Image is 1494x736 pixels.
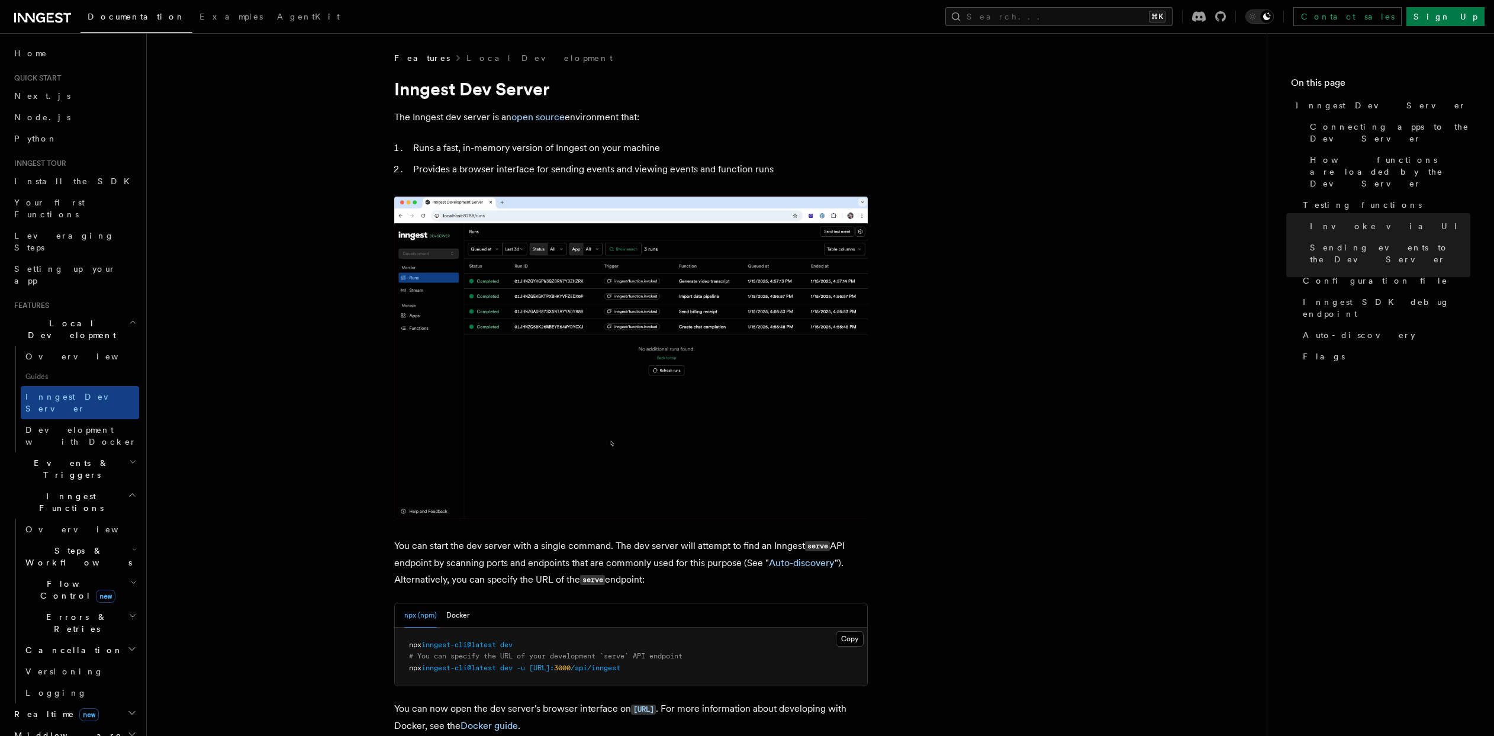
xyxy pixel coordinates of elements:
span: How functions are loaded by the Dev Server [1310,154,1470,189]
span: Home [14,47,47,59]
span: Inngest tour [9,159,66,168]
a: Auto-discovery [769,557,835,568]
span: Logging [25,688,87,698]
code: [URL] [631,705,656,715]
span: Steps & Workflows [21,545,132,568]
span: inngest-cli@latest [421,664,496,672]
code: serve [580,575,605,585]
span: -u [517,664,525,672]
h4: On this page [1291,76,1470,95]
span: Development with Docker [25,425,137,446]
button: Local Development [9,313,139,346]
a: Home [9,43,139,64]
span: Leveraging Steps [14,231,114,252]
span: Features [394,52,450,64]
a: [URL] [631,703,656,714]
div: Inngest Functions [9,519,139,703]
span: Events & Triggers [9,457,129,481]
a: Testing functions [1298,194,1470,216]
span: Versioning [25,667,104,676]
a: Contact sales [1293,7,1402,26]
a: Local Development [466,52,613,64]
a: Configuration file [1298,270,1470,291]
kbd: ⌘K [1149,11,1165,23]
a: Your first Functions [9,192,139,225]
span: dev [500,664,513,672]
span: Realtime [9,708,99,720]
span: Invoke via UI [1310,220,1467,232]
span: Node.js [14,113,70,122]
a: Leveraging Steps [9,225,139,258]
a: AgentKit [270,4,347,32]
span: Guides [21,367,139,386]
span: Inngest Dev Server [25,392,127,413]
span: npx [409,641,421,649]
a: Inngest SDK debug endpoint [1298,291,1470,324]
span: npx [409,664,421,672]
a: Overview [21,346,139,367]
span: Features [9,301,49,310]
a: Next.js [9,85,139,107]
a: Inngest Dev Server [21,386,139,419]
p: You can now open the dev server's browser interface on . For more information about developing wi... [394,700,868,734]
a: Node.js [9,107,139,128]
span: Overview [25,352,147,361]
span: Local Development [9,317,129,341]
span: /api/inngest [571,664,620,672]
button: Docker [446,603,469,628]
button: Cancellation [21,639,139,661]
a: Inngest Dev Server [1291,95,1470,116]
span: new [79,708,99,721]
a: Overview [21,519,139,540]
span: Inngest Functions [9,490,128,514]
p: You can start the dev server with a single command. The dev server will attempt to find an Innges... [394,538,868,589]
p: The Inngest dev server is an environment that: [394,109,868,126]
button: Copy [836,631,864,647]
span: Inngest SDK debug endpoint [1303,296,1470,320]
span: Setting up your app [14,264,116,285]
a: How functions are loaded by the Dev Server [1305,149,1470,194]
a: Logging [21,682,139,703]
span: AgentKit [277,12,340,21]
a: Sending events to the Dev Server [1305,237,1470,270]
a: Development with Docker [21,419,139,452]
span: Configuration file [1303,275,1448,287]
span: Sending events to the Dev Server [1310,242,1470,265]
a: Docker guide [461,720,518,731]
span: Auto-discovery [1303,329,1415,341]
span: Documentation [88,12,185,21]
div: Local Development [9,346,139,452]
a: Documentation [81,4,192,33]
span: Overview [25,525,147,534]
button: Events & Triggers [9,452,139,486]
span: Connecting apps to the Dev Server [1310,121,1470,144]
a: Examples [192,4,270,32]
li: Runs a fast, in-memory version of Inngest on your machine [410,140,868,156]
span: # You can specify the URL of your development `serve` API endpoint [409,652,682,660]
span: Examples [199,12,263,21]
a: Connecting apps to the Dev Server [1305,116,1470,149]
span: Errors & Retries [21,611,128,635]
button: Toggle dark mode [1245,9,1274,24]
a: Install the SDK [9,171,139,192]
a: Setting up your app [9,258,139,291]
button: Flow Controlnew [21,573,139,606]
span: dev [500,641,513,649]
span: Inngest Dev Server [1296,99,1466,111]
span: Cancellation [21,644,123,656]
a: Auto-discovery [1298,324,1470,346]
a: Invoke via UI [1305,216,1470,237]
button: Errors & Retries [21,606,139,639]
span: Flags [1303,351,1345,362]
span: Your first Functions [14,198,85,219]
button: Realtimenew [9,703,139,725]
button: Search...⌘K [945,7,1173,26]
span: Install the SDK [14,176,137,186]
code: serve [805,541,830,551]
span: Next.js [14,91,70,101]
button: Inngest Functions [9,486,139,519]
button: Steps & Workflows [21,540,139,573]
span: Python [14,134,57,143]
span: 3000 [554,664,571,672]
li: Provides a browser interface for sending events and viewing events and function runs [410,161,868,178]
